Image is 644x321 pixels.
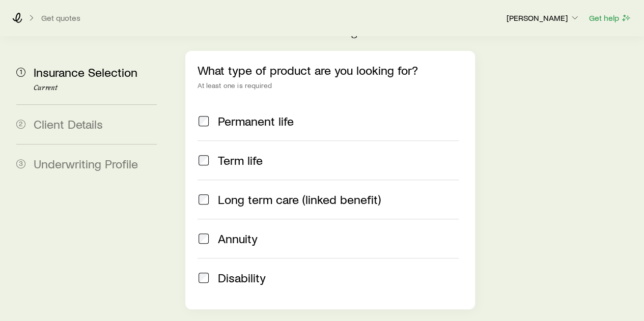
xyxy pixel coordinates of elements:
[199,273,209,283] input: Disability
[41,13,81,23] button: Get quotes
[199,234,209,244] input: Annuity
[34,84,157,92] p: Current
[218,192,381,207] span: Long term care (linked benefit)
[34,116,103,131] span: Client Details
[16,159,25,168] span: 3
[34,65,137,79] span: Insurance Selection
[218,153,263,167] span: Term life
[16,68,25,77] span: 1
[507,13,580,23] p: [PERSON_NAME]
[198,63,462,77] p: What type of product are you looking for?
[16,120,25,129] span: 2
[199,155,209,165] input: Term life
[199,194,209,205] input: Long term care (linked benefit)
[199,116,209,126] input: Permanent life
[198,81,462,90] div: At least one is required
[34,156,138,171] span: Underwriting Profile
[218,231,258,246] span: Annuity
[218,114,294,128] span: Permanent life
[218,271,266,285] span: Disability
[589,12,632,24] button: Get help
[506,12,580,24] button: [PERSON_NAME]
